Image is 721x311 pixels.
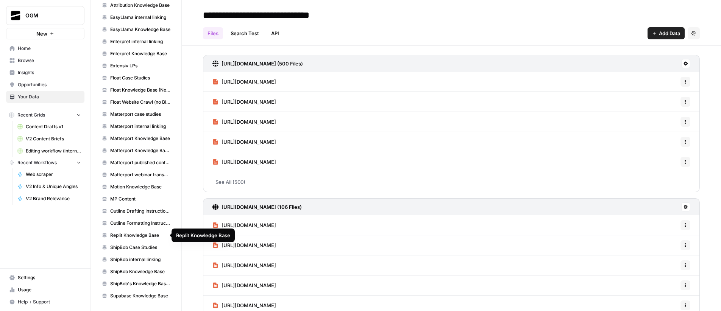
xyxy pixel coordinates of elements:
[110,135,170,142] span: Matterport Knowledge Base
[212,55,303,72] a: [URL][DOMAIN_NAME] (500 Files)
[212,275,276,295] a: [URL][DOMAIN_NAME]
[110,62,170,69] span: Extensiv LPs
[17,159,57,166] span: Recent Workflows
[98,84,174,96] a: Float Knowledge Base (New)
[98,11,174,23] a: EasyLlama internal linking
[98,193,174,205] a: MP Content
[98,253,174,266] a: ShipBob internal linking
[98,72,174,84] a: Float Case Studies
[25,12,71,19] span: OGM
[6,109,84,121] button: Recent Grids
[110,183,170,190] span: Motion Knowledge Base
[18,69,81,76] span: Insights
[14,133,84,145] a: V2 Content Briefs
[14,168,84,180] a: Web scraper
[98,241,174,253] a: ShipBob Case Studies
[222,203,302,211] h3: [URL][DOMAIN_NAME] (106 Files)
[110,50,170,57] span: Enterpret Knowledge Base
[648,27,685,39] button: Add Data
[98,23,174,36] a: EasyLlama Knowledge Base
[98,290,174,302] a: Supabase Knowledge Base
[98,96,174,108] a: Float Website Crawl (no Blog)
[212,215,276,235] a: [URL][DOMAIN_NAME]
[203,27,223,39] a: Files
[6,91,84,103] a: Your Data
[110,111,170,118] span: Matterport case studies
[110,159,170,166] span: Matterport published content
[6,157,84,168] button: Recent Workflows
[98,266,174,278] a: ShipBob Knowledge Base
[6,42,84,54] a: Home
[18,286,81,293] span: Usage
[98,36,174,48] a: Enterpret internal linking
[36,30,47,37] span: New
[222,78,276,86] span: [URL][DOMAIN_NAME]
[6,79,84,91] a: Opportunities
[110,38,170,45] span: Enterpret internal linking
[14,145,84,157] a: Editing workflow (internal use)
[98,205,174,217] a: Outline Drafting Instructions V2
[98,48,174,60] a: Enterpret Knowledge Base
[98,217,174,229] a: Outline Formatting Instructions
[6,284,84,296] a: Usage
[267,27,284,39] a: API
[222,241,276,249] span: [URL][DOMAIN_NAME]
[222,281,276,289] span: [URL][DOMAIN_NAME]
[222,261,276,269] span: [URL][DOMAIN_NAME]
[110,99,170,106] span: Float Website Crawl (no Blog)
[26,135,81,142] span: V2 Content Briefs
[6,67,84,79] a: Insights
[110,196,170,202] span: MP Content
[110,26,170,33] span: EasyLlama Knowledge Base
[98,120,174,132] a: Matterport internal linking
[212,132,276,152] a: [URL][DOMAIN_NAME]
[222,221,276,229] span: [URL][DOMAIN_NAME]
[26,148,81,154] span: Editing workflow (internal use)
[212,199,302,215] a: [URL][DOMAIN_NAME] (106 Files)
[26,183,81,190] span: V2 Info & Unique Angles
[110,87,170,93] span: Float Knowledge Base (New)
[110,75,170,81] span: Float Case Studies
[110,256,170,263] span: ShipBob internal linking
[18,299,81,305] span: Help + Support
[26,123,81,130] span: Content Drafts v1
[110,208,170,215] span: Outline Drafting Instructions V2
[222,158,276,166] span: [URL][DOMAIN_NAME]
[110,232,170,239] span: Replit Knowledge Base
[110,147,170,154] span: Matterport Knowledge Base V2
[110,268,170,275] span: ShipBob Knowledge Base
[98,108,174,120] a: Matterport case studies
[98,181,174,193] a: Motion Knowledge Base
[203,172,700,192] a: See All (500)
[98,229,174,241] a: Replit Knowledge Base
[212,255,276,275] a: [URL][DOMAIN_NAME]
[110,280,170,287] span: ShipBob's Knowledge Base V2
[110,171,170,178] span: Matterport webinar transcripts
[110,244,170,251] span: ShipBob Case Studies
[110,2,170,9] span: Attribution Knowledge Base
[18,93,81,100] span: Your Data
[98,132,174,145] a: Matterport Knowledge Base
[222,138,276,146] span: [URL][DOMAIN_NAME]
[98,278,174,290] a: ShipBob's Knowledge Base V2
[14,121,84,133] a: Content Drafts v1
[110,123,170,130] span: Matterport internal linking
[26,195,81,202] span: V2 Brand Relevance
[18,57,81,64] span: Browse
[98,60,174,72] a: Extensiv LPs
[212,72,276,92] a: [URL][DOMAIN_NAME]
[212,92,276,112] a: [URL][DOMAIN_NAME]
[14,193,84,205] a: V2 Brand Relevance
[18,81,81,88] span: Opportunities
[222,98,276,106] span: [URL][DOMAIN_NAME]
[9,9,22,22] img: OGM Logo
[6,296,84,308] button: Help + Support
[18,45,81,52] span: Home
[212,152,276,172] a: [URL][DOMAIN_NAME]
[212,112,276,132] a: [URL][DOMAIN_NAME]
[6,54,84,67] a: Browse
[6,6,84,25] button: Workspace: OGM
[98,157,174,169] a: Matterport published content
[18,274,81,281] span: Settings
[110,220,170,227] span: Outline Formatting Instructions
